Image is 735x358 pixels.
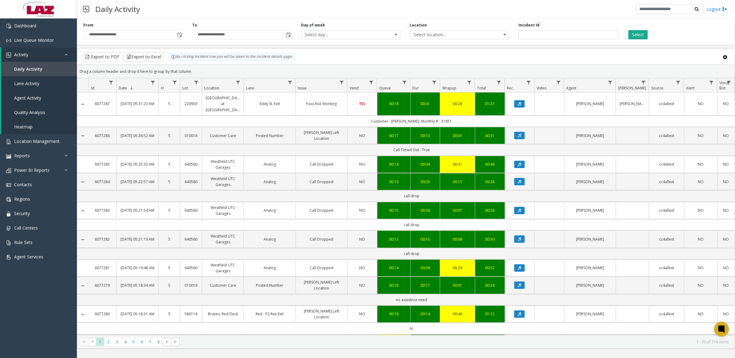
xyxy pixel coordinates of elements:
[14,124,33,130] span: Heatmap
[653,207,680,213] a: cc4allext
[286,78,294,87] a: Lane Filter Menu
[124,52,164,61] button: Export to Excel
[725,78,733,87] a: Voice Bot Filter Menu
[92,179,113,185] a: 6077284
[206,282,240,288] a: Customer Care
[248,265,292,271] a: Analog
[120,311,154,317] a: [DATE] 05:18:31 AM
[414,282,436,288] div: 00:17
[359,208,365,213] span: NO
[479,101,501,107] div: 01:27
[248,101,292,107] a: Eddy St. Exit
[359,283,365,288] span: NO
[568,101,612,107] a: [PERSON_NAME]
[206,262,240,274] a: Westfield UTC Garages
[628,30,648,39] button: Select
[248,282,292,288] a: Posted Number
[653,133,680,139] a: cc4allext
[479,265,501,271] a: 00:52
[14,81,39,86] span: Lane Activity
[301,30,380,39] span: Select day...
[83,2,89,17] img: pageIcon
[414,207,436,213] div: 00:04
[351,282,373,288] a: NO
[120,133,154,139] a: [DATE] 05:26:52 AM
[206,159,240,170] a: Westfield UTC Garages
[479,236,501,242] a: 00:30
[6,154,11,159] img: 'icon'
[248,236,292,242] a: Analog
[414,133,436,139] a: 00:13
[568,207,612,213] a: [PERSON_NAME]
[88,116,735,127] td: Customer : [PERSON_NAME]; Monthly # : 31651
[163,338,171,346] span: Go to the next page
[300,265,344,271] a: Call Dropped
[120,265,154,271] a: [DATE] 05:19:48 AM
[1,120,77,134] a: Heatmap
[719,80,729,91] span: Voice Bot
[414,101,436,107] a: 00:41
[414,311,436,317] div: 00:14
[414,161,436,167] a: 00:04
[300,161,344,167] a: Call Dropped
[479,282,501,288] a: 00:34
[204,85,219,91] span: Location
[206,233,240,245] a: Westfield UTC Garages
[248,179,292,185] a: Analog
[351,161,373,167] a: NO
[444,161,471,167] a: 00:31
[381,282,407,288] div: 00:16
[192,78,200,87] a: Lot Filter Menu
[171,54,176,59] img: infoIcon.svg
[400,78,409,87] a: Queue Filter Menu
[381,265,407,271] div: 00:14
[138,338,146,346] span: Page 6
[162,161,177,167] a: 5
[359,265,365,270] span: NO
[88,248,735,259] td: call drop
[300,236,344,242] a: Call Dropped
[92,101,113,107] a: 6077287
[92,311,113,317] a: 6077280
[706,6,727,12] a: Logout
[171,338,180,346] span: Go to the last page
[381,236,407,242] a: 00:12
[381,161,407,167] div: 00:14
[1,47,77,62] a: Activity
[14,109,45,115] span: Quality Analysis
[77,66,735,77] div: Drag a column header and drop it here to group by that column
[77,133,88,138] a: Collapse Details
[653,311,680,317] a: cc4allext
[653,236,680,242] a: cc4allext
[121,338,129,346] span: Page 4
[414,236,436,242] a: 00:10
[444,101,471,107] a: 00:28
[206,176,240,187] a: Westfield UTC Garages
[479,179,501,185] a: 00:28
[568,265,612,271] a: [PERSON_NAME]
[146,338,154,346] span: Page 7
[77,102,88,107] a: Collapse Details
[620,101,645,107] a: [PERSON_NAME]
[444,236,471,242] a: 00:08
[92,236,113,242] a: 6077282
[444,311,471,317] a: 00:40
[381,207,407,213] div: 00:15
[14,225,38,231] span: Call Centers
[184,265,198,271] a: 640580
[653,161,680,167] a: cc4allext
[6,226,11,231] img: 'icon'
[129,338,138,346] span: Page 5
[120,207,154,213] a: [DATE] 05:21:54 AM
[162,236,177,242] a: 5
[414,179,436,185] div: 00:03
[653,179,680,185] a: cc4allext
[414,265,436,271] a: 00:09
[479,133,501,139] a: 00:31
[1,76,77,91] a: Lane Activity
[300,308,344,320] a: [PERSON_NAME] Left Location
[120,101,154,107] a: [DATE] 05:31:23 AM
